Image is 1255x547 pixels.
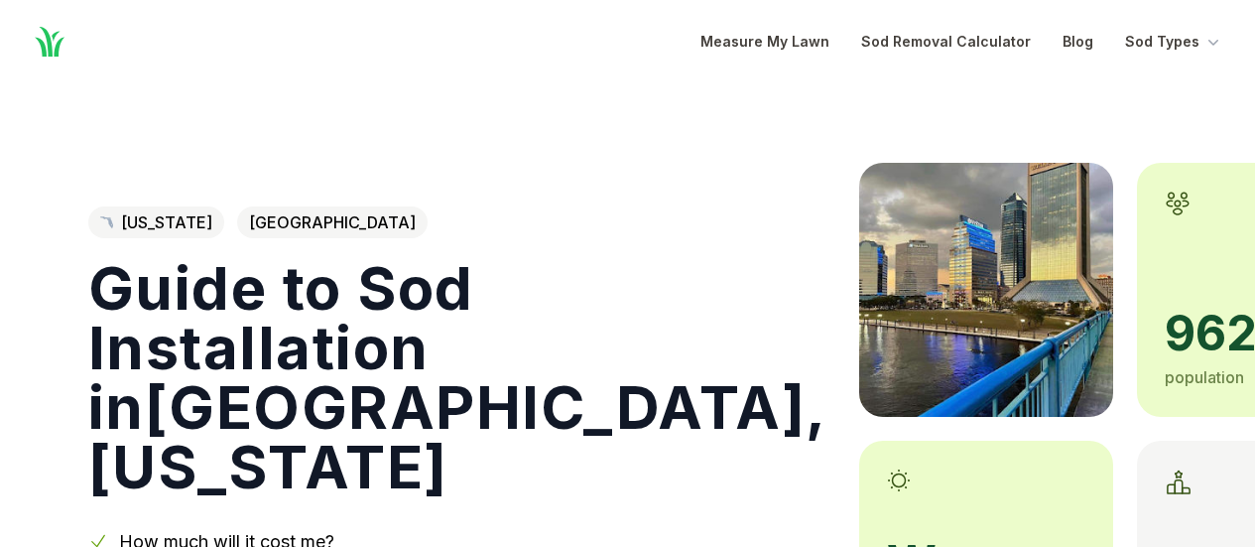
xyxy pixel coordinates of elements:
h1: Guide to Sod Installation in [GEOGRAPHIC_DATA] , [US_STATE] [88,258,827,496]
img: A picture of Jacksonville [859,163,1113,417]
img: Florida state outline [100,216,113,229]
a: [US_STATE] [88,206,224,238]
a: Blog [1063,30,1093,54]
a: Sod Removal Calculator [861,30,1031,54]
span: population [1165,367,1244,387]
a: Measure My Lawn [700,30,829,54]
span: [GEOGRAPHIC_DATA] [237,206,428,238]
button: Sod Types [1125,30,1223,54]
